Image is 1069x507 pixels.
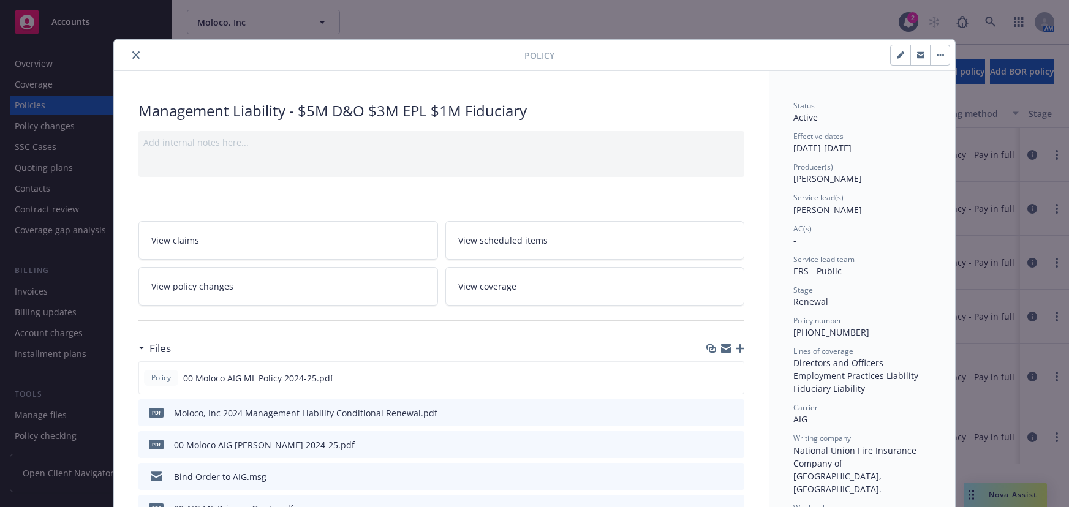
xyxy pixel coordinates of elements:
div: Moloco, Inc 2024 Management Liability Conditional Renewal.pdf [174,407,437,419]
div: Fiduciary Liability [793,382,931,395]
span: - [793,235,796,246]
a: View claims [138,221,438,260]
div: Management Liability - $5M D&O $3M EPL $1M Fiduciary [138,100,744,121]
button: preview file [728,372,739,385]
span: View claims [151,234,199,247]
button: download file [709,470,719,483]
div: 00 Moloco AIG [PERSON_NAME] 2024-25.pdf [174,438,355,451]
div: Directors and Officers [793,356,931,369]
button: preview file [728,407,739,419]
span: [PERSON_NAME] [793,173,862,184]
button: download file [708,372,718,385]
span: Carrier [793,402,818,413]
div: Files [138,340,171,356]
div: Add internal notes here... [143,136,739,149]
a: View coverage [445,267,745,306]
button: download file [709,407,719,419]
a: View policy changes [138,267,438,306]
span: AC(s) [793,223,812,234]
span: Producer(s) [793,162,833,172]
span: ERS - Public [793,265,842,277]
a: View scheduled items [445,221,745,260]
span: Policy number [793,315,842,326]
button: preview file [728,438,739,451]
span: View coverage [458,280,516,293]
span: Stage [793,285,813,295]
h3: Files [149,340,171,356]
span: Policy [524,49,554,62]
span: Renewal [793,296,828,307]
button: download file [709,438,719,451]
span: [PHONE_NUMBER] [793,326,869,338]
span: Service lead team [793,254,855,265]
div: Bind Order to AIG.msg [174,470,266,483]
span: Status [793,100,815,111]
span: Active [793,111,818,123]
span: pdf [149,408,164,417]
span: View policy changes [151,280,233,293]
button: preview file [728,470,739,483]
span: Effective dates [793,131,844,141]
span: 00 Moloco AIG ML Policy 2024-25.pdf [183,372,333,385]
span: Writing company [793,433,851,443]
button: close [129,48,143,62]
span: [PERSON_NAME] [793,204,862,216]
span: Policy [149,372,173,383]
span: National Union Fire Insurance Company of [GEOGRAPHIC_DATA], [GEOGRAPHIC_DATA]. [793,445,919,495]
span: pdf [149,440,164,449]
span: Service lead(s) [793,192,844,203]
div: Employment Practices Liability [793,369,931,382]
span: AIG [793,413,807,425]
span: View scheduled items [458,234,548,247]
span: Lines of coverage [793,346,853,356]
div: [DATE] - [DATE] [793,131,931,154]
